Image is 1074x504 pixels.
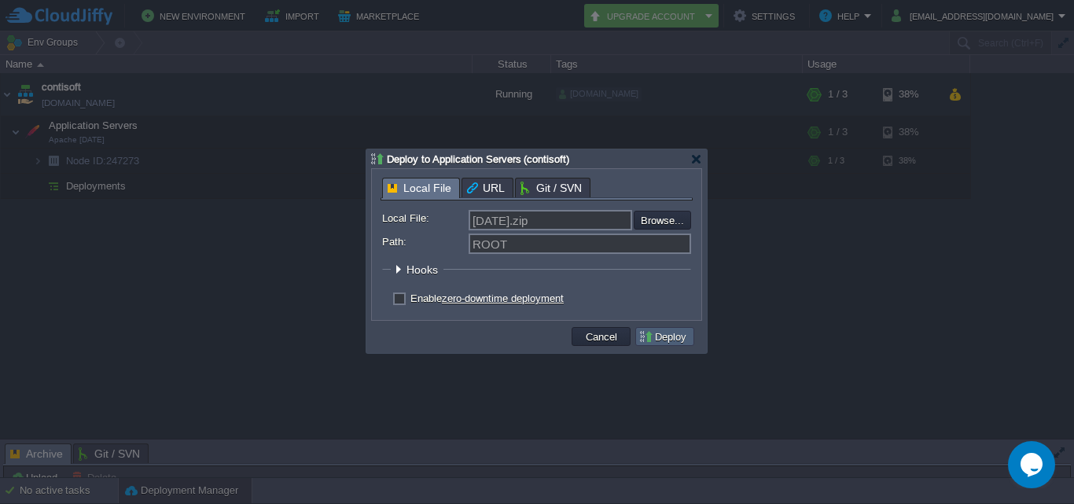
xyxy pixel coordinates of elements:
span: Deploy to Application Servers (contisoft) [387,153,569,165]
button: Deploy [638,329,691,344]
span: Hooks [406,263,442,276]
a: zero-downtime deployment [442,292,564,304]
span: Git / SVN [520,178,582,197]
span: URL [467,178,505,197]
label: Path: [382,234,467,250]
label: Local File: [382,210,467,226]
span: Local File [388,178,451,198]
button: Cancel [581,329,622,344]
iframe: chat widget [1008,441,1058,488]
label: Enable [410,292,564,304]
